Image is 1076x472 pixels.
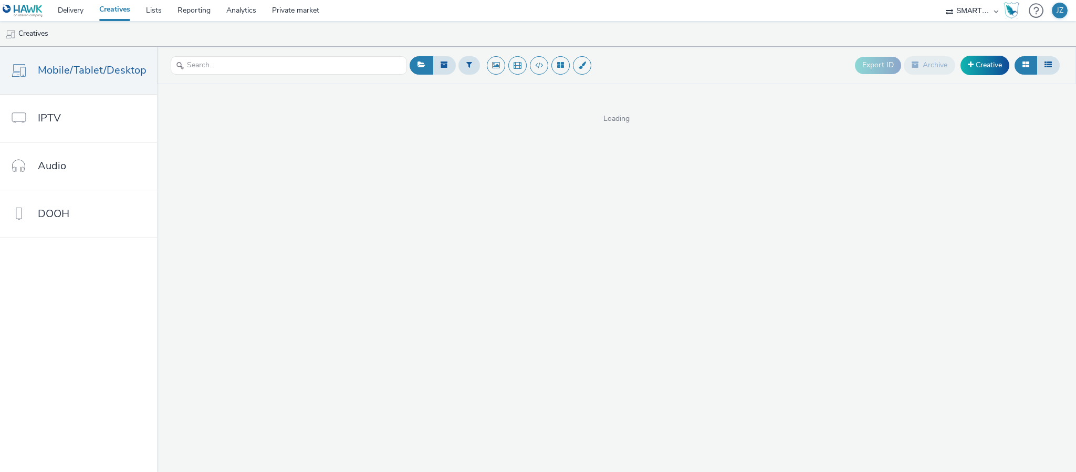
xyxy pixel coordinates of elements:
[38,110,61,126] span: IPTV
[38,63,147,78] span: Mobile/Tablet/Desktop
[3,4,43,17] img: undefined Logo
[5,29,16,39] img: mobile
[38,158,66,173] span: Audio
[1037,56,1060,74] button: Table
[171,56,407,75] input: Search...
[960,56,1009,75] a: Creative
[1004,2,1023,19] a: Hawk Academy
[904,56,955,74] button: Archive
[855,57,901,74] button: Export ID
[1015,56,1037,74] button: Grid
[38,206,69,221] span: DOOH
[1004,2,1019,19] img: Hawk Academy
[1057,3,1063,18] div: JZ
[157,114,1076,124] span: Loading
